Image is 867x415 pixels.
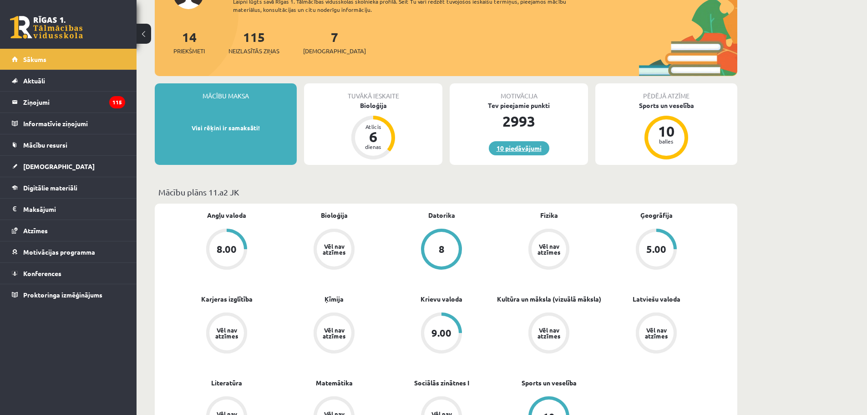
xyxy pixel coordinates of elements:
[644,327,669,339] div: Vēl nav atzīmes
[595,83,737,101] div: Pēdējā atzīme
[23,199,125,220] legend: Maksājumi
[207,210,246,220] a: Angļu valoda
[23,248,95,256] span: Motivācijas programma
[23,226,48,235] span: Atzīmes
[23,92,125,113] legend: Ziņojumi
[450,83,588,101] div: Motivācija
[495,229,603,272] a: Vēl nav atzīmes
[316,378,353,388] a: Matemātika
[23,77,45,85] span: Aktuāli
[12,263,125,284] a: Konferences
[603,313,710,355] a: Vēl nav atzīmes
[536,243,562,255] div: Vēl nav atzīmes
[321,327,347,339] div: Vēl nav atzīmes
[10,16,83,39] a: Rīgas 1. Tālmācības vidusskola
[321,210,348,220] a: Bioloģija
[653,124,680,138] div: 10
[646,244,666,254] div: 5.00
[603,229,710,272] a: 5.00
[211,378,242,388] a: Literatūra
[12,113,125,134] a: Informatīvie ziņojumi
[12,49,125,70] a: Sākums
[640,210,673,220] a: Ģeogrāfija
[653,138,680,144] div: balles
[159,123,292,133] p: Visi rēķini ir samaksāti!
[439,244,445,254] div: 8
[304,101,442,110] div: Bioloģija
[304,101,442,161] a: Bioloģija Atlicis 6 dienas
[23,162,95,170] span: [DEMOGRAPHIC_DATA]
[12,241,125,262] a: Motivācijas programma
[12,92,125,113] a: Ziņojumi115
[633,294,680,304] a: Latviešu valoda
[595,101,737,110] div: Sports un veselība
[495,313,603,355] a: Vēl nav atzīmes
[12,70,125,91] a: Aktuāli
[12,220,125,241] a: Atzīmes
[173,29,205,56] a: 14Priekšmeti
[303,46,366,56] span: [DEMOGRAPHIC_DATA]
[360,144,387,149] div: dienas
[303,29,366,56] a: 7[DEMOGRAPHIC_DATA]
[158,186,734,198] p: Mācību plāns 11.a2 JK
[173,313,280,355] a: Vēl nav atzīmes
[12,199,125,220] a: Maksājumi
[217,244,237,254] div: 8.00
[173,229,280,272] a: 8.00
[540,210,558,220] a: Fizika
[414,378,469,388] a: Sociālās zinātnes I
[109,96,125,108] i: 115
[324,294,344,304] a: Ķīmija
[23,141,67,149] span: Mācību resursi
[23,184,77,192] span: Digitālie materiāli
[431,328,451,338] div: 9.00
[280,229,388,272] a: Vēl nav atzīmes
[12,134,125,155] a: Mācību resursi
[388,313,495,355] a: 9.00
[201,294,253,304] a: Karjeras izglītība
[321,243,347,255] div: Vēl nav atzīmes
[489,141,549,155] a: 10 piedāvājumi
[228,46,279,56] span: Neizlasītās ziņas
[428,210,455,220] a: Datorika
[173,46,205,56] span: Priekšmeti
[360,129,387,144] div: 6
[155,83,297,101] div: Mācību maksa
[497,294,601,304] a: Kultūra un māksla (vizuālā māksla)
[280,313,388,355] a: Vēl nav atzīmes
[23,55,46,63] span: Sākums
[228,29,279,56] a: 115Neizlasītās ziņas
[304,83,442,101] div: Tuvākā ieskaite
[23,113,125,134] legend: Informatīvie ziņojumi
[12,156,125,177] a: [DEMOGRAPHIC_DATA]
[23,291,102,299] span: Proktoringa izmēģinājums
[450,110,588,132] div: 2993
[388,229,495,272] a: 8
[12,177,125,198] a: Digitālie materiāli
[421,294,462,304] a: Krievu valoda
[536,327,562,339] div: Vēl nav atzīmes
[595,101,737,161] a: Sports un veselība 10 balles
[522,378,577,388] a: Sports un veselība
[450,101,588,110] div: Tev pieejamie punkti
[12,284,125,305] a: Proktoringa izmēģinājums
[23,269,61,277] span: Konferences
[214,327,239,339] div: Vēl nav atzīmes
[360,124,387,129] div: Atlicis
